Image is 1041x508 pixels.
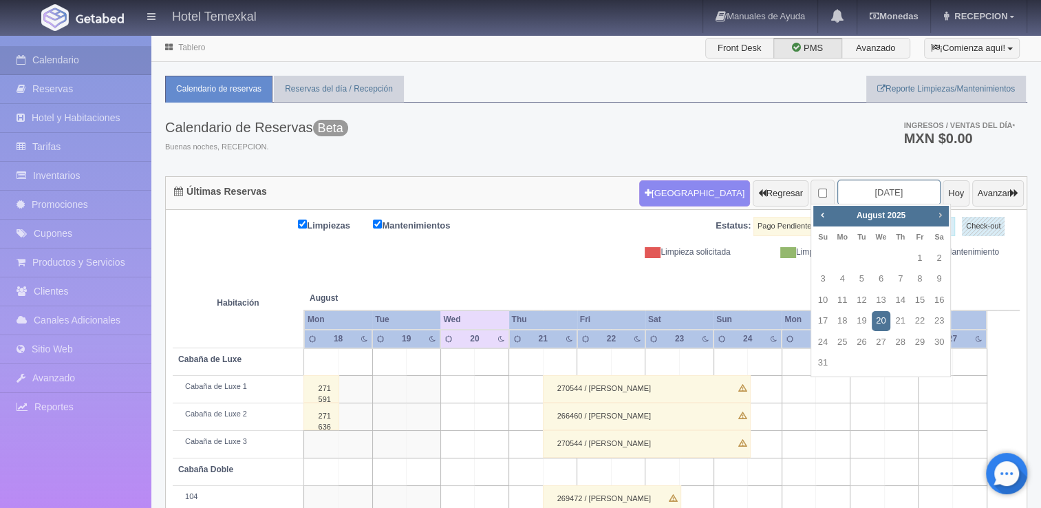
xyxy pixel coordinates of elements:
[298,217,371,233] label: Limpiezas
[639,180,750,207] button: [GEOGRAPHIC_DATA]
[372,310,440,329] th: Tue
[669,333,690,345] div: 23
[738,333,758,345] div: 24
[930,290,948,310] a: 16
[165,76,272,103] a: Calendario de reservas
[911,269,929,289] a: 8
[577,310,645,329] th: Fri
[645,310,713,329] th: Sat
[852,311,870,331] a: 19
[178,409,298,420] div: Cabaña de Luxe 2
[713,310,782,329] th: Sun
[872,290,890,310] a: 13
[178,465,233,474] b: Cabaña Doble
[274,76,404,103] a: Reservas del día / Recepción
[837,233,848,241] span: Monday
[903,121,1015,129] span: Ingresos / Ventas del día
[543,430,751,458] div: 270544 / [PERSON_NAME]
[872,332,890,352] a: 27
[464,333,485,345] div: 20
[178,436,298,447] div: Cabaña de Luxe 3
[942,333,963,345] div: 27
[373,220,382,229] input: Mantenimientos
[814,311,832,331] a: 17
[41,4,69,31] img: Getabed
[924,38,1020,59] button: ¡Comienza aquí!
[753,217,823,236] label: Pago Pendiente
[298,220,307,229] input: Limpiezas
[972,180,1024,207] button: Avanzar
[943,180,969,207] button: Hoy
[932,207,947,222] a: Next
[533,333,553,345] div: 21
[870,11,918,21] b: Monedas
[303,375,339,403] div: 271591 / RITO ARELIS
[934,209,945,220] span: Next
[817,209,828,220] span: Prev
[814,353,832,373] a: 31
[313,120,348,136] span: Beta
[178,381,298,392] div: Cabaña de Luxe 1
[852,332,870,352] a: 26
[304,310,372,329] th: Mon
[174,187,267,197] h4: Últimas Reservas
[705,38,774,59] label: Front Desk
[919,310,987,329] th: Wed
[934,233,943,241] span: Saturday
[896,233,905,241] span: Thursday
[741,246,875,258] div: Limpieza realizada
[911,332,929,352] a: 29
[818,233,828,241] span: Sunday
[782,310,850,329] th: Mon
[815,207,830,222] a: Prev
[857,211,885,220] span: August
[930,248,948,268] a: 2
[509,310,577,329] th: Thu
[178,43,205,52] a: Tablero
[806,333,826,345] div: 25
[930,269,948,289] a: 9
[892,311,910,331] a: 21
[911,248,929,268] a: 1
[875,233,886,241] span: Wednesday
[373,217,471,233] label: Mantenimientos
[814,332,832,352] a: 24
[962,217,1005,236] label: Check-out
[892,332,910,352] a: 28
[833,290,851,310] a: 11
[916,233,923,241] span: Friday
[892,269,910,289] a: 7
[833,269,851,289] a: 4
[543,403,751,430] div: 266460 / [PERSON_NAME]
[303,403,339,430] div: 271636 / [PERSON_NAME]
[172,7,257,24] h4: Hotel Temexkal
[328,333,349,345] div: 18
[814,269,832,289] a: 3
[178,354,242,364] b: Cabaña de Luxe
[310,293,435,304] span: August
[833,332,851,352] a: 25
[753,180,808,207] button: Regresar
[165,120,348,135] h3: Calendario de Reservas
[716,220,751,233] label: Estatus:
[217,298,259,308] strong: Habitación
[872,269,890,289] a: 6
[543,375,751,403] div: 270544 / [PERSON_NAME]
[911,311,929,331] a: 22
[607,246,741,258] div: Limpieza solicitada
[930,332,948,352] a: 30
[887,211,905,220] span: 2025
[852,290,870,310] a: 12
[178,491,298,502] div: 104
[866,76,1026,103] a: Reporte Limpiezas/Mantenimientos
[903,131,1015,145] h3: MXN $0.00
[930,311,948,331] a: 23
[852,269,870,289] a: 5
[814,290,832,310] a: 10
[872,311,890,331] a: 20
[165,142,348,153] span: Buenas noches, RECEPCION.
[951,11,1007,21] span: RECEPCION
[857,233,866,241] span: Tuesday
[76,13,124,23] img: Getabed
[841,38,910,59] label: Avanzado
